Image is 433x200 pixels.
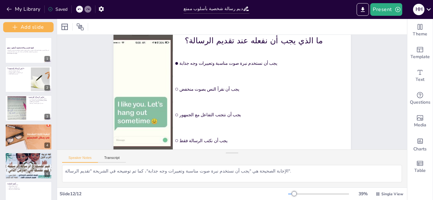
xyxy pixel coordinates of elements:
span: Template [410,53,430,60]
span: Text [416,76,424,83]
span: يجب أن نقرأ النص بصوت منخفض [128,34,277,123]
strong: كيفية تقديم رسالة شخصية بأسلوب ممتع [7,47,34,49]
p: يجب أن تكون العناصر مترابطة [29,103,50,104]
button: Add slide [3,22,54,32]
p: في هذا العرض، سنتعلم كيفية كتابة وتقديم رسالة شخصية بطريقة تجعلها ممتعة ومثيرة للاهتمام. سنستعرض ... [7,50,49,52]
p: أهمية الخاتمة في الرسالة [7,189,49,190]
p: دعوة للتفكير تعزز التأثير [7,187,49,189]
p: الخاتمة تلخص الأفكار [7,184,49,186]
span: Single View [381,191,403,197]
textarea: الإجابة الصحيحة هي "يجب أن نستخدم نبرة صوت مناسبة وتعبيرات وجه جذابة"، كما تم توضيحه في الشريحة "... [62,165,402,182]
p: الرسالة تحتاج إلى الصدق [7,70,29,72]
p: مشاركة التجارب الشخصية تعزز الاتصال [7,155,49,157]
p: العناصر الأساسية هي التحية والمقدمة [29,98,50,100]
div: 3 [44,114,50,119]
div: 39 % [355,191,371,197]
button: Present [370,3,402,16]
span: Theme [413,31,427,38]
div: 2 [5,66,52,92]
div: 5 [5,153,52,179]
p: إضافة لمسة شخصية [7,154,49,156]
p: التشبيهات تضيف عمقًا [7,130,49,131]
p: استخدام اللغة الإبداعية [7,125,49,127]
span: Table [414,167,426,174]
p: توجيه رسالة واضحة [7,186,49,187]
div: 5 [44,171,50,177]
div: 4 [5,124,52,150]
p: الرسالة تعبر عن مشاعر الكاتب [7,69,29,70]
p: اللمسة الشخصية تجعل الرسالة فريدة [7,158,49,160]
div: H H [413,4,424,15]
div: Slide 12 / 12 [60,191,288,197]
div: 4 [44,142,50,148]
button: Speaker Notes [62,156,98,163]
p: المحتوى الأساسي هو [PERSON_NAME] [29,100,50,101]
div: Add text boxes [407,64,433,87]
p: المشاعر تجعل الرسالة مؤثرة [7,157,49,158]
span: Media [414,122,426,129]
button: Transcript [98,156,126,163]
div: Add a table [407,155,433,178]
input: Insert title [184,4,243,13]
p: الاتصال العاطفي يساهم في التأثير [7,160,49,161]
p: اللغة الإبداعية تعزز الحيوية [7,126,49,128]
div: Add images, graphics, shapes or video [407,110,433,133]
div: 3 [5,95,52,121]
div: Add charts and graphs [407,133,433,155]
span: يجب أن نستخدم نبرة صوت مناسبة وتعبيرات وجه جذابة [115,57,265,145]
button: Export to PowerPoint [357,3,369,16]
p: عناصر الرسالة الشخصية [29,96,50,98]
span: Position [76,23,84,31]
span: Charts [413,146,427,153]
p: تعزز الاتصال بين الكاتب والقارئ [7,72,29,73]
p: الخاتمة تلخص الأفكار [29,101,50,103]
div: Layout [60,22,70,32]
div: 1 [5,37,52,64]
p: Generated with [URL] [7,52,49,54]
div: Change the overall theme [407,19,433,42]
div: 2 [44,85,50,91]
div: Add ready made slides [407,42,433,64]
p: ما الذي يجب أن نفعله عند تقديم الرسالة؟ [111,79,250,165]
p: أهمية الخاتمة [7,183,49,185]
p: تعبر عن أفكار الكاتب [7,73,29,75]
span: يجب أن نتجنب التفاعل مع الجمهور [141,12,290,101]
button: My Library [5,4,43,14]
div: 1 [44,56,50,62]
p: اللغة الإبداعية تجعل الرسالة مميزة [7,131,49,132]
div: Saved [48,6,68,12]
p: ما هي الرسالة الشخصية؟ [7,67,29,70]
p: الكلمات الوصفية تخلق صورًا ذهنية [7,128,49,130]
span: Questions [410,99,430,106]
div: Get real-time input from your audience [407,87,433,110]
button: H H [413,3,424,16]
